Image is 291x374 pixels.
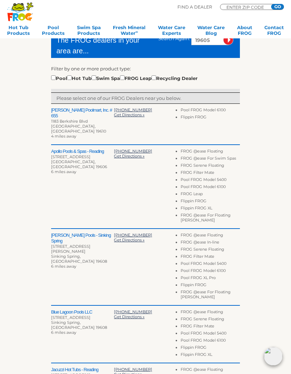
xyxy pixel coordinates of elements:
li: FROG @ease Floating [181,367,240,374]
div: [STREET_ADDRESS] [51,154,114,159]
a: PoolProducts [42,25,65,39]
li: Flippin FROG [181,345,240,352]
a: Fresh MineralWater∞ [113,25,145,39]
p: Find A Dealer [177,4,212,10]
li: Pool FROG XL Pro [181,275,240,282]
a: [PHONE_NUMBER] [114,107,152,112]
h2: Apollo Pools & Spas - Reading [51,149,114,154]
li: FROG @ease In-line [181,240,240,247]
h2: [PERSON_NAME] Pools - Sinking Spring [51,233,114,244]
div: [GEOGRAPHIC_DATA], [GEOGRAPHIC_DATA] 19606 [51,159,114,169]
sup: ∞ [136,30,138,34]
li: FROG Filter Mate [181,170,240,177]
li: FROG @ease For Floating [PERSON_NAME] [181,289,240,301]
li: Pool FROG Model 6100 [181,107,240,114]
a: AboutFROG [237,25,252,39]
p: Please select one of our FROG Dealers near you below. [56,95,235,102]
li: Flippin FROG [181,282,240,289]
span: 6 miles away [51,169,76,174]
div: [GEOGRAPHIC_DATA], [GEOGRAPHIC_DATA] 19610 [51,124,114,134]
a: Get Directions » [114,314,144,319]
li: Flippin FROG XL [181,352,240,359]
a: ContactFROG [264,25,284,39]
span: 4 miles away [51,134,76,139]
div: The FROG dealers in your area are... [56,35,148,56]
h2: [PERSON_NAME] Poolmart, Inc. # 655 [51,107,114,119]
li: Flippin FROG [181,198,240,205]
a: Water CareExperts [158,25,185,39]
li: Pool FROG Model 6100 [181,268,240,275]
a: Get Directions » [114,154,144,159]
span: 6 miles away [51,330,76,335]
li: FROG Leap [181,191,240,198]
h2: Jacuzzi Hot Tubs - Reading [51,367,114,373]
li: FROG Filter Mate [181,254,240,261]
input: Zip Code Form [226,5,268,9]
span: 6 miles away [51,264,76,269]
li: Flippin FROG [181,114,240,122]
a: [PHONE_NUMBER] [114,367,152,372]
li: FROG Serene Floating [181,163,240,170]
li: FROG Serene Floating [181,316,240,324]
div: Sinking Spring, [GEOGRAPHIC_DATA] 19608 [51,320,114,330]
li: FROG Filter Mate [181,324,240,331]
div: [STREET_ADDRESS] [51,315,114,320]
li: FROG @ease Floating [181,233,240,240]
li: Pool FROG Model 5400 [181,261,240,268]
li: Pool FROG Model 5400 [181,331,240,338]
a: [PHONE_NUMBER] [114,309,152,314]
li: FROG @ease Floating [181,309,240,316]
a: Hot TubProducts [7,25,30,39]
li: FROG @ease For Floating [PERSON_NAME] [181,213,240,225]
li: Pool FROG Model 6100 [181,184,240,191]
img: openIcon [264,347,282,365]
li: FROG Serene Floating [181,247,240,254]
div: 1183 Berkshire Blvd [51,119,114,124]
a: [PHONE_NUMBER] [114,149,152,154]
div: Sinking Spring, [GEOGRAPHIC_DATA] 19608 [51,254,114,264]
a: Get Directions » [114,237,144,242]
input: GO [271,4,284,10]
a: Swim SpaProducts [77,25,101,39]
li: FROG @ease Floating [181,149,240,156]
h2: Blue Lagoon Pools LLC [51,309,114,315]
a: Get Directions » [114,112,144,117]
li: Pool FROG Model 6100 [181,338,240,345]
a: [PHONE_NUMBER] [114,233,152,237]
label: Filter by one or more product type: [51,65,131,72]
div: [STREET_ADDRESS][PERSON_NAME] [51,244,114,254]
div: Pool Hot Tub Swim Spa FROG Leap Recycling Dealer [51,74,198,82]
li: Flippin FROG XL [181,205,240,213]
li: Pool FROG Model 5400 [181,177,240,184]
a: Water CareBlog [197,25,225,39]
li: FROG @ease For Swim Spas [181,156,240,163]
